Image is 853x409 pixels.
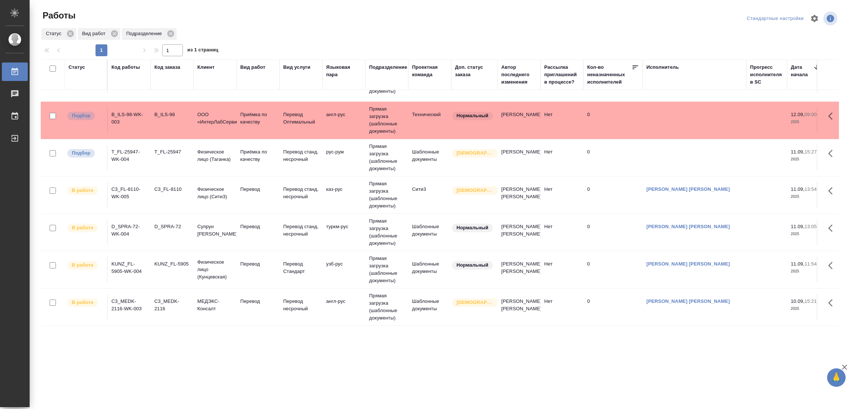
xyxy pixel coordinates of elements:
[498,182,541,208] td: [PERSON_NAME] [PERSON_NAME]
[498,219,541,245] td: [PERSON_NAME] [PERSON_NAME]
[154,223,190,230] div: D_SPRA-72
[122,28,177,40] div: Подразделение
[805,261,817,267] p: 11:54
[646,224,730,229] a: [PERSON_NAME] [PERSON_NAME]
[154,186,190,193] div: C3_FL-8110
[72,299,93,306] p: В работе
[154,64,180,71] div: Код заказа
[408,294,451,320] td: Шаблонные документы
[67,111,103,121] div: Можно подбирать исполнителей
[365,176,408,213] td: Прямая загрузка (шаблонные документы)
[791,186,805,192] p: 11.09,
[583,145,643,170] td: 0
[498,145,541,170] td: [PERSON_NAME]
[240,64,265,71] div: Вид работ
[82,30,108,37] p: Вид работ
[541,219,583,245] td: Нет
[240,148,276,163] p: Приёмка по качеству
[197,148,233,163] p: Физическое лицо (Таганка)
[197,258,233,281] p: Физическое лицо (Кунцевская)
[456,149,494,157] p: [DEMOGRAPHIC_DATA]
[240,260,276,268] p: Перевод
[108,182,151,208] td: C3_FL-8110-WK-005
[455,64,494,78] div: Доп. статус заказа
[240,298,276,305] p: Перевод
[322,182,365,208] td: каз-рус
[646,261,730,267] a: [PERSON_NAME] [PERSON_NAME]
[240,111,276,126] p: Приёмка по качеству
[791,224,805,229] p: 11.09,
[126,30,164,37] p: Подразделение
[830,370,843,385] span: 🙏
[154,260,190,268] div: KUNZ_FL-5905
[824,257,842,274] button: Здесь прячутся важные кнопки
[498,107,541,133] td: [PERSON_NAME]
[283,223,319,238] p: Перевод станд. несрочный
[365,139,408,176] td: Прямая загрузка (шаблонные документы)
[154,148,190,156] div: T_FL-25947
[283,298,319,312] p: Перевод несрочный
[805,112,817,117] p: 09:00
[823,11,839,26] span: Посмотреть информацию
[587,64,632,86] div: Кол-во неназначенных исполнителей
[791,149,805,155] p: 11.09,
[408,257,451,283] td: Шаблонные документы
[583,294,643,320] td: 0
[456,224,488,231] p: Нормальный
[187,45,218,56] span: из 1 страниц
[369,64,407,71] div: Подразделение
[365,251,408,288] td: Прямая загрузка (шаблонные документы)
[283,148,319,163] p: Перевод станд. несрочный
[322,257,365,283] td: узб-рус
[791,156,820,163] p: 2025
[583,107,643,133] td: 0
[108,294,151,320] td: C3_MEDK-2116-WK-003
[72,261,93,269] p: В работе
[805,298,817,304] p: 15:21
[456,299,494,306] p: [DEMOGRAPHIC_DATA]
[541,107,583,133] td: Нет
[408,107,451,133] td: Технический
[824,182,842,200] button: Здесь прячутся важные кнопки
[824,219,842,237] button: Здесь прячутся важные кнопки
[791,193,820,200] p: 2025
[322,294,365,320] td: англ-рус
[72,187,93,194] p: В работе
[46,30,64,37] p: Статус
[805,186,817,192] p: 13:54
[67,260,103,270] div: Исполнитель выполняет работу
[805,224,817,229] p: 13:05
[365,102,408,139] td: Прямая загрузка (шаблонные документы)
[154,298,190,312] div: C3_MEDK-2116
[583,182,643,208] td: 0
[197,298,233,312] p: МЕДЭКС-Консалт
[408,145,451,170] td: Шаблонные документы
[456,187,494,194] p: [DEMOGRAPHIC_DATA]
[791,268,820,275] p: 2025
[72,149,90,157] p: Подбор
[326,64,362,78] div: Языковая пара
[791,305,820,312] p: 2025
[108,107,151,133] td: B_ILS-98-WK-003
[322,219,365,245] td: туркм-рус
[541,294,583,320] td: Нет
[791,261,805,267] p: 11.09,
[283,260,319,275] p: Перевод Стандарт
[41,28,76,40] div: Статус
[646,186,730,192] a: [PERSON_NAME] [PERSON_NAME]
[72,112,90,119] p: Подбор
[41,10,76,21] span: Работы
[827,368,846,387] button: 🙏
[541,145,583,170] td: Нет
[322,107,365,133] td: англ-рус
[197,223,233,238] p: Супрун [PERSON_NAME]
[806,10,823,27] span: Настроить таблицу
[824,107,842,125] button: Здесь прячутся важные кнопки
[283,64,311,71] div: Вид услуги
[322,145,365,170] td: рус-рум
[108,257,151,283] td: KUNZ_FL-5905-WK-004
[67,223,103,233] div: Исполнитель выполняет работу
[824,145,842,162] button: Здесь прячутся важные кнопки
[805,149,817,155] p: 15:27
[541,257,583,283] td: Нет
